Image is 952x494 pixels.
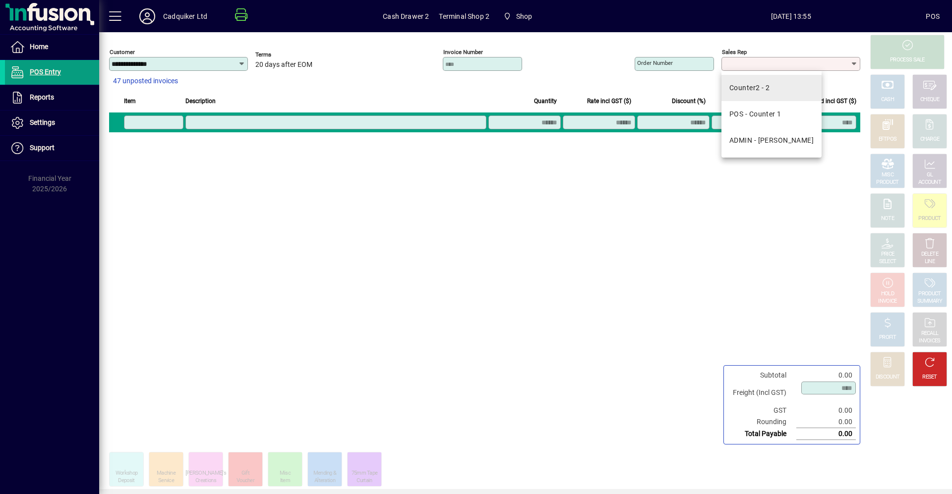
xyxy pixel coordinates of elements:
span: Discount (%) [672,96,706,107]
span: Extend incl GST ($) [806,96,856,107]
div: POS [926,8,940,24]
td: Rounding [728,416,796,428]
td: 0.00 [796,416,856,428]
span: Terms [255,52,315,58]
td: 0.00 [796,405,856,416]
div: RESET [922,374,937,381]
div: Gift [241,470,249,477]
div: PROFIT [879,334,896,341]
div: GL [927,171,933,179]
div: CHARGE [920,136,940,143]
div: INVOICE [878,298,896,305]
span: POS Entry [30,68,61,76]
mat-option: Counter2 - 2 [721,75,822,101]
span: Description [185,96,216,107]
span: Reports [30,93,54,101]
div: NOTE [881,215,894,222]
div: RECALL [921,330,939,337]
span: Support [30,144,55,152]
a: Home [5,35,99,59]
span: Terminal Shop 2 [439,8,489,24]
button: 47 unposted invoices [109,72,182,90]
button: Profile [131,7,163,25]
span: Shop [499,7,536,25]
span: Quantity [534,96,557,107]
div: INVOICES [919,337,940,345]
td: Subtotal [728,370,796,381]
div: SUMMARY [917,298,942,305]
div: Alteration [314,477,335,485]
mat-label: Customer [110,49,135,55]
span: 20 days after EOM [255,61,312,69]
div: DELETE [921,251,938,258]
div: Creations [195,477,216,485]
mat-label: Sales rep [722,49,747,55]
div: MISC [882,171,893,179]
span: Home [30,43,48,51]
mat-option: ADMIN - Yvonne [721,127,822,154]
div: Misc [280,470,291,477]
div: Curtain [357,477,372,485]
div: EFTPOS [879,136,897,143]
span: [DATE] 13:55 [656,8,926,24]
div: DISCOUNT [876,374,899,381]
div: PRODUCT [918,290,941,298]
div: Item [280,477,290,485]
td: GST [728,405,796,416]
div: PROCESS SALE [890,56,925,64]
div: PRODUCT [876,179,898,186]
td: 0.00 [796,428,856,440]
td: 0.00 [796,370,856,381]
span: Item [124,96,136,107]
div: [PERSON_NAME]'s [185,470,227,477]
div: HOLD [881,290,894,298]
div: CHEQUE [920,96,939,104]
div: Counter2 - 2 [729,83,770,93]
div: LINE [925,258,935,266]
div: PRODUCT [918,215,941,222]
td: Freight (Incl GST) [728,381,796,405]
div: POS - Counter 1 [729,109,781,119]
td: Total Payable [728,428,796,440]
mat-label: Invoice number [443,49,483,55]
span: Settings [30,118,55,126]
a: Support [5,136,99,161]
div: SELECT [879,258,896,266]
span: 47 unposted invoices [113,76,178,86]
div: CASH [881,96,894,104]
mat-option: POS - Counter 1 [721,101,822,127]
div: ADMIN - [PERSON_NAME] [729,135,814,146]
mat-label: Order number [637,59,673,66]
div: PRICE [881,251,894,258]
div: Deposit [118,477,134,485]
span: Shop [516,8,533,24]
a: Reports [5,85,99,110]
a: Settings [5,110,99,135]
span: Rate incl GST ($) [587,96,631,107]
div: 75mm Tape [352,470,378,477]
div: ACCOUNT [918,179,941,186]
div: Machine [157,470,176,477]
div: Workshop [116,470,137,477]
span: Cash Drawer 2 [383,8,429,24]
div: Cadquiker Ltd [163,8,207,24]
div: Mending & [313,470,337,477]
div: Service [158,477,174,485]
div: Voucher [237,477,254,485]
